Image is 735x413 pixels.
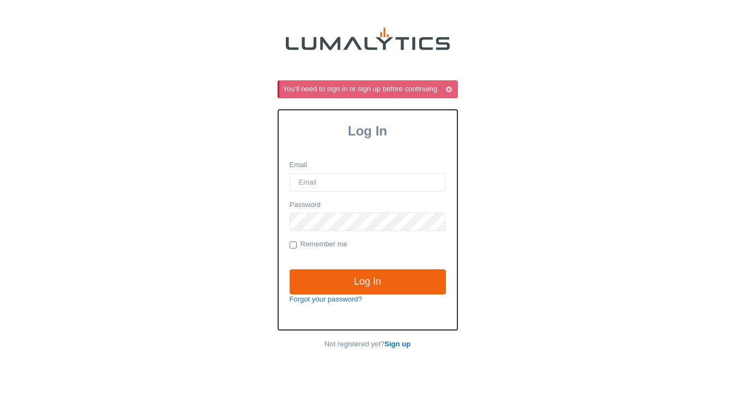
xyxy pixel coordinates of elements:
[279,123,457,139] h3: Log In
[278,339,458,350] p: Not registered yet?
[385,340,411,348] a: Sign up
[290,295,362,303] a: Forgot your password?
[290,160,308,170] label: Email
[290,200,321,210] label: Password
[290,241,297,249] input: Remember me
[283,84,456,95] div: You'll need to sign in or sign up before continuing.
[286,27,450,50] img: lumalytics-black-e9b537c871f77d9ce8d3a6940f85695cd68c596e3f819dc492052d1098752254.png
[290,269,446,294] input: Log In
[290,239,348,250] label: Remember me
[290,173,446,192] input: Email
